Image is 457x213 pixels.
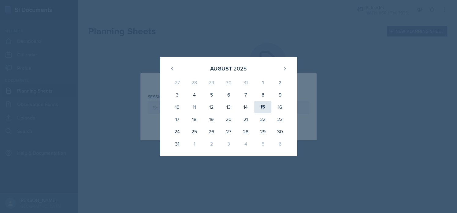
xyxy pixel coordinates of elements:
[220,76,237,89] div: 30
[254,125,271,138] div: 29
[271,89,288,101] div: 9
[210,64,232,73] div: August
[271,125,288,138] div: 30
[254,101,271,113] div: 15
[254,113,271,125] div: 22
[237,101,254,113] div: 14
[237,113,254,125] div: 21
[186,101,203,113] div: 11
[237,138,254,150] div: 4
[186,89,203,101] div: 4
[220,89,237,101] div: 6
[254,76,271,89] div: 1
[203,125,220,138] div: 26
[271,113,288,125] div: 23
[233,64,247,73] div: 2025
[203,113,220,125] div: 19
[203,101,220,113] div: 12
[186,76,203,89] div: 28
[169,89,186,101] div: 3
[169,76,186,89] div: 27
[203,76,220,89] div: 29
[169,138,186,150] div: 31
[271,101,288,113] div: 16
[237,125,254,138] div: 28
[186,138,203,150] div: 1
[220,138,237,150] div: 3
[237,76,254,89] div: 31
[186,125,203,138] div: 25
[186,113,203,125] div: 18
[169,113,186,125] div: 17
[203,138,220,150] div: 2
[220,101,237,113] div: 13
[169,125,186,138] div: 24
[169,101,186,113] div: 10
[220,125,237,138] div: 27
[271,76,288,89] div: 2
[254,89,271,101] div: 8
[237,89,254,101] div: 7
[271,138,288,150] div: 6
[203,89,220,101] div: 5
[220,113,237,125] div: 20
[254,138,271,150] div: 5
